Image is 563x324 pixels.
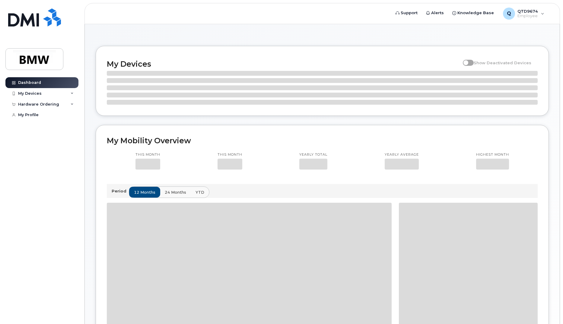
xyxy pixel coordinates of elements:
[299,152,327,157] p: Yearly total
[196,189,204,195] span: YTD
[107,59,460,68] h2: My Devices
[135,152,160,157] p: This month
[165,189,186,195] span: 24 months
[463,57,468,62] input: Show Deactivated Devices
[107,136,538,145] h2: My Mobility Overview
[218,152,242,157] p: This month
[112,188,129,194] p: Period
[385,152,419,157] p: Yearly average
[476,152,509,157] p: Highest month
[474,60,531,65] span: Show Deactivated Devices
